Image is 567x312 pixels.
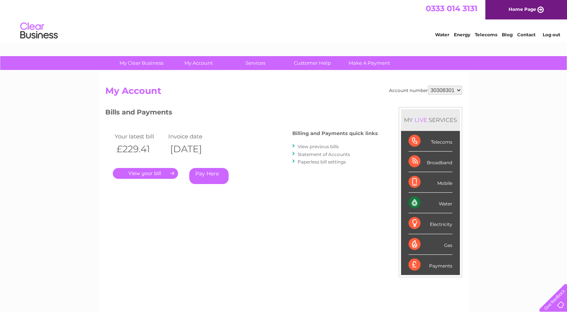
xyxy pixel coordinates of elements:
a: Pay Here [189,168,229,184]
a: View previous bills [298,144,339,149]
div: Clear Business is a trading name of Verastar Limited (registered in [GEOGRAPHIC_DATA] No. 3667643... [107,4,461,36]
div: Account number [389,86,462,95]
div: Electricity [408,213,452,234]
div: Water [408,193,452,213]
a: Paperless bill settings [298,159,346,165]
th: [DATE] [166,141,220,157]
img: logo.png [20,19,58,42]
div: Mobile [408,172,452,193]
a: Log out [542,32,560,37]
h4: Billing and Payments quick links [292,131,378,136]
div: LIVE [413,116,429,123]
a: Contact [517,32,536,37]
a: Blog [502,32,513,37]
td: Invoice date [166,131,220,141]
a: Telecoms [475,32,497,37]
a: Customer Help [281,56,343,70]
div: Telecoms [408,131,452,152]
a: Make A Payment [338,56,400,70]
a: 0333 014 3131 [426,4,477,13]
h3: Bills and Payments [105,107,378,120]
div: Broadband [408,152,452,172]
div: Payments [408,255,452,275]
a: Services [224,56,286,70]
a: My Account [168,56,229,70]
a: Water [435,32,449,37]
a: My Clear Business [111,56,172,70]
th: £229.41 [113,141,167,157]
div: Gas [408,234,452,255]
td: Your latest bill [113,131,167,141]
h2: My Account [105,86,462,100]
a: Energy [454,32,470,37]
a: Statement of Accounts [298,152,350,157]
div: MY SERVICES [401,109,460,131]
a: . [113,168,178,179]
